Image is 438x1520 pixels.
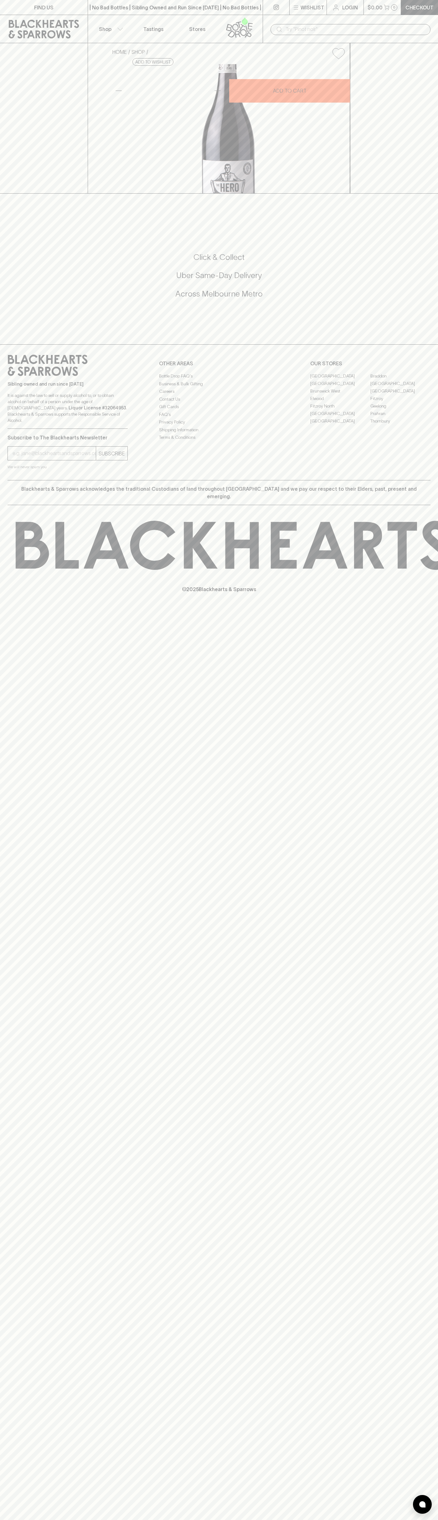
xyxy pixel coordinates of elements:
p: Sibling owned and run since [DATE] [8,381,128,387]
a: [GEOGRAPHIC_DATA] [370,387,430,395]
p: ADD TO CART [273,87,307,94]
input: Try "Pinot noir" [286,24,425,34]
a: SHOP [131,49,145,55]
p: Subscribe to The Blackhearts Newsletter [8,434,128,441]
div: Call to action block [8,227,430,332]
a: Contact Us [159,395,279,403]
p: 0 [393,6,395,9]
button: Add to wishlist [132,58,173,66]
h5: Across Melbourne Metro [8,289,430,299]
p: OTHER AREAS [159,360,279,367]
input: e.g. jane@blackheartsandsparrows.com.au [13,448,96,459]
a: Careers [159,388,279,395]
p: Shop [99,25,111,33]
a: Thornbury [370,417,430,425]
button: Shop [88,15,132,43]
a: Shipping Information [159,426,279,433]
a: Bottle Drop FAQ's [159,372,279,380]
a: Gift Cards [159,403,279,411]
p: Checkout [405,4,434,11]
p: FIND US [34,4,54,11]
a: Fitzroy [370,395,430,402]
a: FAQ's [159,411,279,418]
p: Tastings [143,25,163,33]
img: 40476.png [107,64,350,193]
h5: Click & Collect [8,252,430,262]
a: Business & Bulk Gifting [159,380,279,388]
h5: Uber Same-Day Delivery [8,270,430,281]
button: SUBSCRIBE [96,447,127,460]
button: Add to wishlist [330,46,347,62]
a: HOME [112,49,127,55]
a: [GEOGRAPHIC_DATA] [310,372,370,380]
a: [GEOGRAPHIC_DATA] [310,380,370,387]
p: Stores [189,25,205,33]
a: Privacy Policy [159,418,279,426]
strong: Liquor License #32064953 [69,405,126,410]
p: SUBSCRIBE [99,450,125,457]
a: Braddon [370,372,430,380]
button: ADD TO CART [229,79,350,103]
a: Tastings [131,15,175,43]
p: $0.00 [368,4,383,11]
a: [GEOGRAPHIC_DATA] [310,410,370,417]
p: Login [342,4,358,11]
p: It is against the law to sell or supply alcohol to, or to obtain alcohol on behalf of a person un... [8,392,128,423]
p: OUR STORES [310,360,430,367]
a: [GEOGRAPHIC_DATA] [370,380,430,387]
img: bubble-icon [419,1501,425,1507]
p: Blackhearts & Sparrows acknowledges the traditional Custodians of land throughout [GEOGRAPHIC_DAT... [12,485,426,500]
a: Fitzroy North [310,402,370,410]
a: Geelong [370,402,430,410]
a: Terms & Conditions [159,434,279,441]
p: Wishlist [301,4,324,11]
a: Elwood [310,395,370,402]
a: Stores [175,15,219,43]
a: Prahran [370,410,430,417]
p: We will never spam you [8,464,128,470]
a: Brunswick West [310,387,370,395]
a: [GEOGRAPHIC_DATA] [310,417,370,425]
